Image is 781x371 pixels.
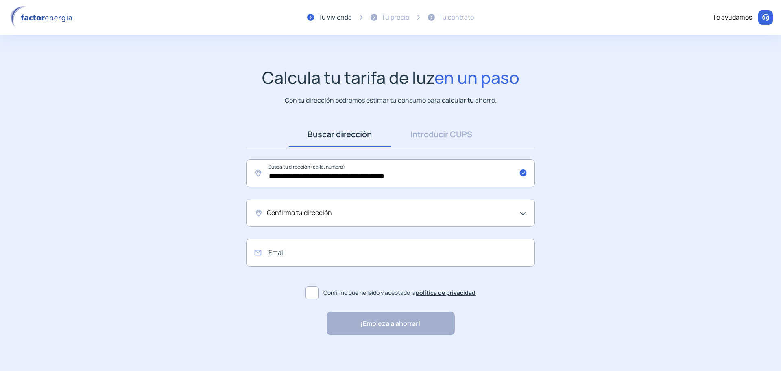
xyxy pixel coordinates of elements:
div: Tu precio [382,12,409,23]
h1: Calcula tu tarifa de luz [262,68,519,88]
span: Confirmo que he leído y aceptado la [323,288,476,297]
div: Te ayudamos [713,12,752,23]
div: Tu contrato [439,12,474,23]
span: en un paso [434,66,519,89]
img: llamar [761,13,770,22]
div: Tu vivienda [318,12,352,23]
p: Con tu dirección podremos estimar tu consumo para calcular tu ahorro. [285,95,497,105]
img: logo factor [8,6,77,29]
a: política de privacidad [416,289,476,296]
a: Introducir CUPS [390,122,492,147]
span: Confirma tu dirección [267,208,332,218]
a: Buscar dirección [289,122,390,147]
